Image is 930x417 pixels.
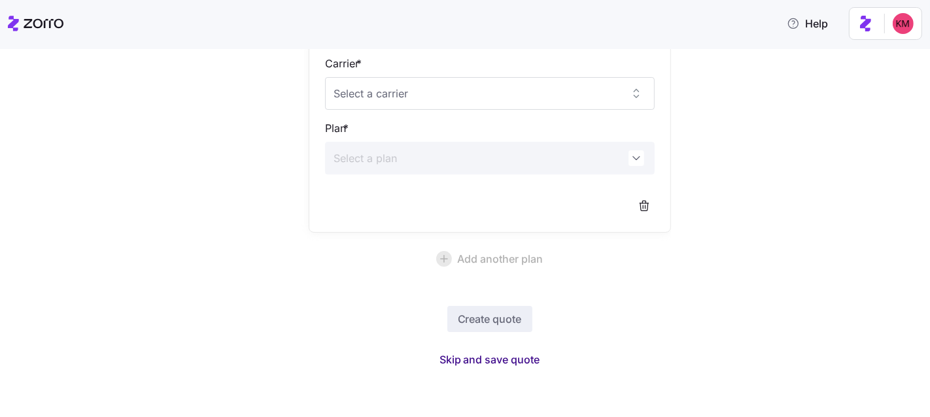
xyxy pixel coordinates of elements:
label: Carrier [325,56,364,72]
input: Select a carrier [325,77,655,110]
span: Create quote [458,311,522,327]
button: Skip and save quote [429,348,551,371]
button: Create quote [447,306,532,332]
span: Help [787,16,828,31]
input: Select a plan [325,142,655,175]
img: 8fbd33f679504da1795a6676107ffb9e [893,13,914,34]
button: Help [776,10,838,37]
svg: add icon [436,251,452,267]
button: Add another plan [309,243,671,275]
span: Add another plan [457,251,543,267]
span: Skip and save quote [439,352,540,367]
label: Plan [325,120,351,137]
